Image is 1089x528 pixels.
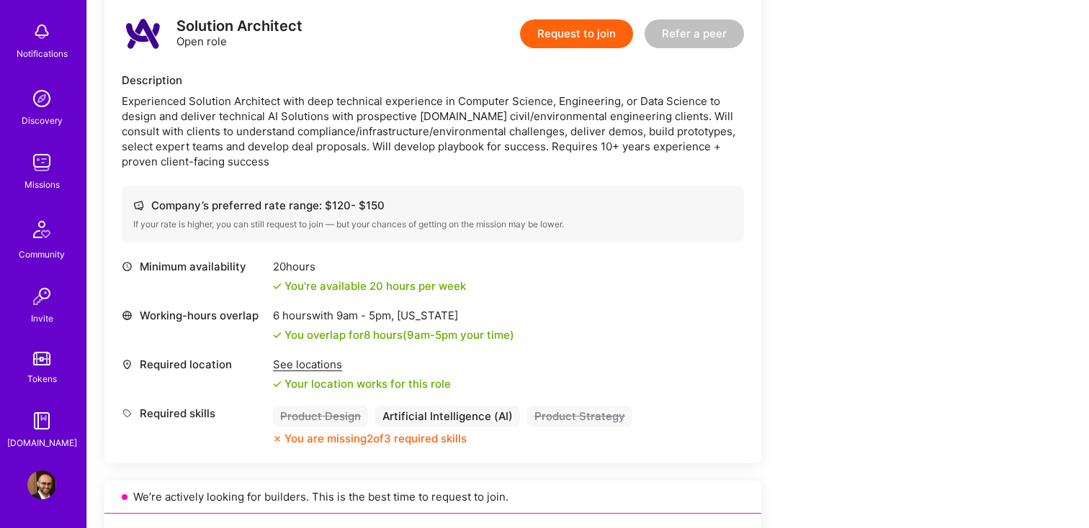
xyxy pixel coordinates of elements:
[273,357,451,372] div: See locations
[7,435,77,450] div: [DOMAIN_NAME]
[122,308,266,323] div: Working-hours overlap
[122,406,266,421] div: Required skills
[27,371,57,386] div: Tokens
[122,73,744,88] div: Description
[273,434,282,443] i: icon CloseOrange
[273,331,282,340] i: icon Check
[122,310,133,321] i: icon World
[273,282,282,291] i: icon Check
[122,261,133,272] i: icon Clock
[645,19,744,48] button: Refer a peer
[176,19,302,49] div: Open role
[122,259,266,274] div: Minimum availability
[122,408,133,419] i: icon Tag
[273,406,368,427] div: Product Design
[122,12,165,55] img: logo
[122,357,266,372] div: Required location
[133,198,732,213] div: Company’s preferred rate range: $ 120 - $ 150
[31,311,53,326] div: Invite
[375,406,520,427] div: Artificial Intelligence (AI)
[133,219,732,230] div: If your rate is higher, you can still request to join — but your chances of getting on the missio...
[333,309,397,322] span: 9am - 5pm ,
[17,46,68,61] div: Notifications
[24,177,60,192] div: Missions
[27,282,56,311] img: Invite
[133,200,144,211] i: icon Cash
[273,259,466,274] div: 20 hours
[284,431,467,446] div: You are missing 2 of 3 required skills
[27,17,56,46] img: bell
[520,19,633,48] button: Request to join
[527,406,632,427] div: Product Strategy
[273,380,282,388] i: icon Check
[407,328,457,342] span: 9am - 5pm
[27,148,56,177] img: teamwork
[27,470,56,499] img: User Avatar
[19,247,65,262] div: Community
[24,212,59,247] img: Community
[33,352,50,365] img: tokens
[104,481,761,514] div: We’re actively looking for builders. This is the best time to request to join.
[284,327,514,342] div: You overlap for 8 hours ( your time)
[122,359,133,370] i: icon Location
[273,308,514,323] div: 6 hours with [US_STATE]
[122,94,744,169] div: Experienced Solution Architect with deep technical experience in Computer Science, Engineering, o...
[27,84,56,113] img: discovery
[22,113,63,128] div: Discovery
[273,278,466,293] div: You're available 20 hours per week
[176,19,302,34] div: Solution Architect
[273,376,451,391] div: Your location works for this role
[27,406,56,435] img: guide book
